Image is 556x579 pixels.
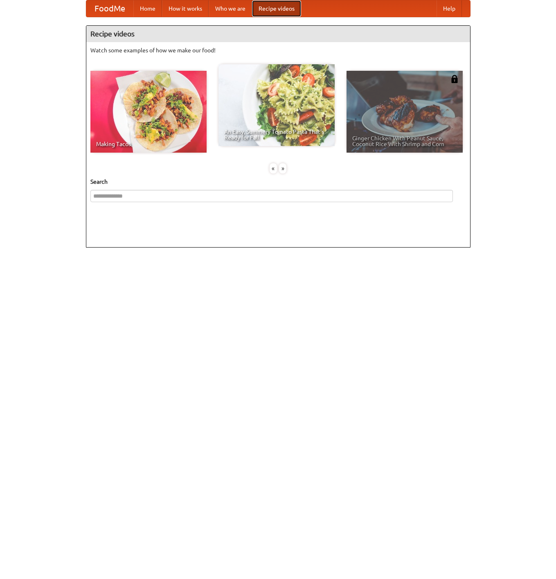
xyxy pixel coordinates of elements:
a: Who we are [209,0,252,17]
a: How it works [162,0,209,17]
span: Making Tacos [96,141,201,147]
div: « [270,163,277,173]
a: An Easy, Summery Tomato Pasta That's Ready for Fall [218,64,335,146]
div: » [279,163,286,173]
h4: Recipe videos [86,26,470,42]
a: Recipe videos [252,0,301,17]
a: Help [437,0,462,17]
span: An Easy, Summery Tomato Pasta That's Ready for Fall [224,129,329,140]
h5: Search [90,178,466,186]
a: Making Tacos [90,71,207,153]
a: Home [133,0,162,17]
a: FoodMe [86,0,133,17]
img: 483408.png [450,75,459,83]
p: Watch some examples of how we make our food! [90,46,466,54]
